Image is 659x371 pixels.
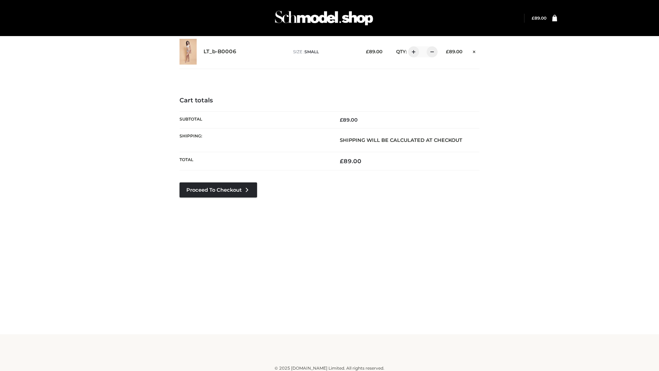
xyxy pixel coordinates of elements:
[532,15,546,21] a: £89.00
[304,49,319,54] span: SMALL
[366,49,382,54] bdi: 89.00
[366,49,369,54] span: £
[340,158,344,165] span: £
[180,111,329,128] th: Subtotal
[293,49,355,55] p: size :
[389,46,435,57] div: QTY:
[532,15,546,21] bdi: 89.00
[340,117,358,123] bdi: 89.00
[469,46,479,55] a: Remove this item
[532,15,534,21] span: £
[340,137,462,143] strong: Shipping will be calculated at checkout
[340,117,343,123] span: £
[340,158,361,165] bdi: 89.00
[180,128,329,152] th: Shipping:
[180,39,197,65] img: LT_b-B0006 - SMALL
[204,48,236,55] a: LT_b-B0006
[180,182,257,198] a: Proceed to Checkout
[180,152,329,170] th: Total
[180,97,479,104] h4: Cart totals
[273,4,375,32] img: Schmodel Admin 964
[446,49,449,54] span: £
[446,49,462,54] bdi: 89.00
